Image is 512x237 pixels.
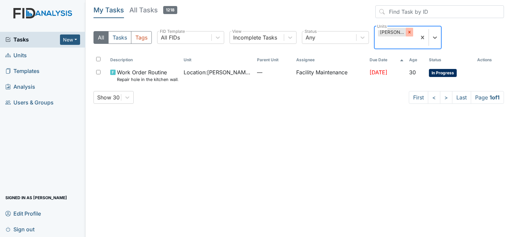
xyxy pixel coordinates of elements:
[5,97,54,108] span: Users & Groups
[5,66,40,76] span: Templates
[429,69,457,77] span: In Progress
[474,54,504,66] th: Actions
[306,33,315,42] div: Any
[5,224,35,234] span: Sign out
[375,5,504,18] input: Find Task by ID
[428,91,440,104] a: <
[440,91,452,104] a: >
[184,68,252,76] span: Location : [PERSON_NAME]. ICF
[452,91,471,104] a: Last
[370,69,387,76] span: [DATE]
[5,82,35,92] span: Analysis
[97,93,120,101] div: Show 30
[406,54,426,66] th: Toggle SortBy
[367,54,406,66] th: Toggle SortBy
[378,28,406,36] div: [PERSON_NAME]. ICF
[93,5,124,15] h5: My Tasks
[131,31,152,44] button: Tags
[409,91,504,104] nav: task-pagination
[96,57,101,61] input: Toggle All Rows Selected
[93,31,109,44] button: All
[254,54,294,66] th: Toggle SortBy
[490,94,500,101] strong: 1 of 1
[117,68,178,83] span: Work Order Routine Repair hole in the kitchen wall.
[409,69,416,76] span: 30
[294,66,367,85] td: Facility Maintenance
[5,192,67,203] span: Signed in as [PERSON_NAME]
[108,54,181,66] th: Toggle SortBy
[108,31,131,44] button: Tasks
[60,34,80,45] button: New
[93,31,152,44] div: Type filter
[129,5,177,15] h5: All Tasks
[5,35,60,44] a: Tasks
[163,6,177,14] span: 1218
[117,76,178,83] small: Repair hole in the kitchen wall.
[409,91,428,104] a: First
[257,68,291,76] span: —
[294,54,367,66] th: Assignee
[5,208,41,219] span: Edit Profile
[181,54,254,66] th: Toggle SortBy
[471,91,504,104] span: Page
[5,50,27,61] span: Units
[161,33,180,42] div: All FIDs
[233,33,277,42] div: Incomplete Tasks
[426,54,475,66] th: Toggle SortBy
